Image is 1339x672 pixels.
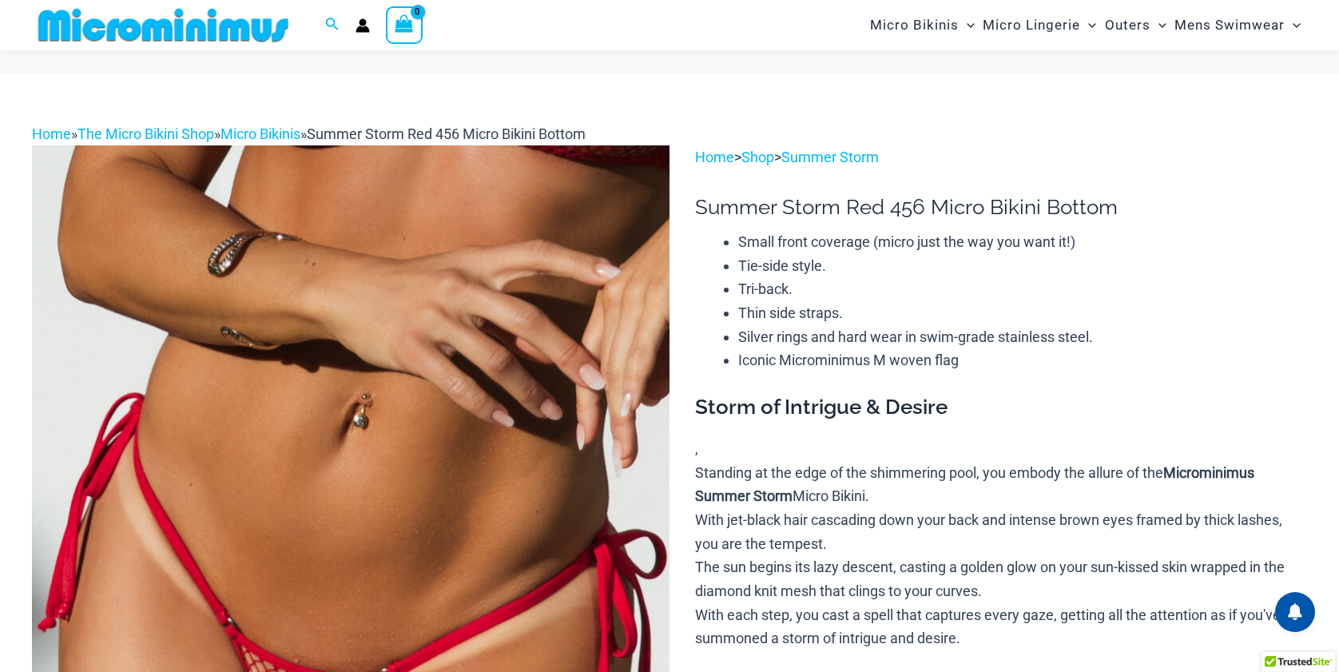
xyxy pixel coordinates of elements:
[959,5,975,46] span: Menu Toggle
[864,2,1307,48] nav: Site Navigation
[866,5,979,46] a: Micro BikinisMenu ToggleMenu Toggle
[77,125,214,142] a: The Micro Bikini Shop
[1170,5,1305,46] a: Mens SwimwearMenu ToggleMenu Toggle
[738,301,1307,325] li: Thin side straps.
[870,5,959,46] span: Micro Bikinis
[1150,5,1166,46] span: Menu Toggle
[738,254,1307,278] li: Tie-side style.
[1105,5,1150,46] span: Outers
[32,125,71,142] a: Home
[695,145,1307,169] p: > >
[32,125,586,142] span: » » »
[1080,5,1096,46] span: Menu Toggle
[325,15,340,35] a: Search icon link
[695,149,734,165] a: Home
[1101,5,1170,46] a: OutersMenu ToggleMenu Toggle
[695,195,1307,220] h1: Summer Storm Red 456 Micro Bikini Bottom
[1174,5,1285,46] span: Mens Swimwear
[221,125,300,142] a: Micro Bikinis
[741,149,774,165] a: Shop
[983,5,1080,46] span: Micro Lingerie
[738,277,1307,301] li: Tri-back.
[356,18,370,33] a: Account icon link
[32,7,295,43] img: MM SHOP LOGO FLAT
[695,394,1307,650] div: ,
[1285,5,1301,46] span: Menu Toggle
[307,125,586,142] span: Summer Storm Red 456 Micro Bikini Bottom
[695,394,1307,421] h3: Storm of Intrigue & Desire
[386,6,423,43] a: View Shopping Cart, empty
[738,325,1307,349] li: Silver rings and hard wear in swim-grade stainless steel.
[695,461,1307,651] p: Standing at the edge of the shimmering pool, you embody the allure of the Micro Bikini. With jet-...
[738,348,1307,372] li: Iconic Microminimus M woven flag
[781,149,879,165] a: Summer Storm
[738,230,1307,254] li: Small front coverage (micro just the way you want it!)
[979,5,1100,46] a: Micro LingerieMenu ToggleMenu Toggle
